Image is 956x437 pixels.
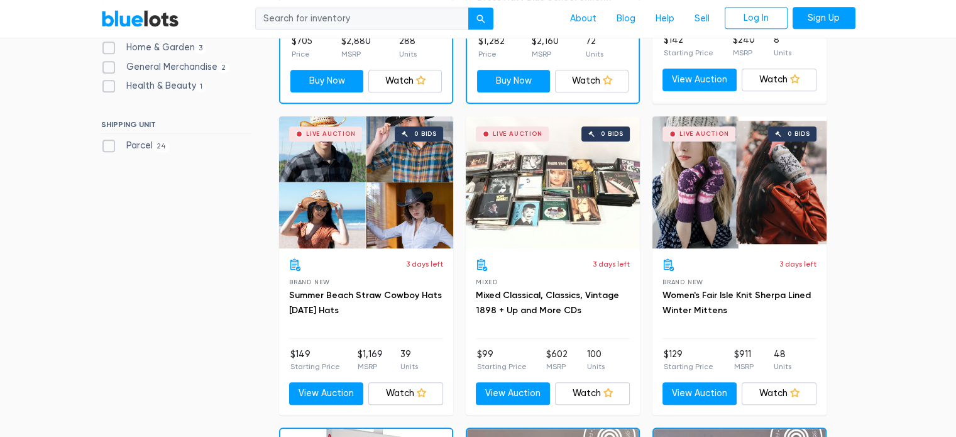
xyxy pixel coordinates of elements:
[664,33,713,58] li: $142
[664,348,713,373] li: $129
[664,47,713,58] p: Starting Price
[476,290,619,316] a: Mixed Classical, Classics, Vintage 1898 + Up and More CDs
[774,33,791,58] li: 8
[587,361,605,372] p: Units
[646,7,684,31] a: Help
[555,382,630,405] a: Watch
[414,131,437,137] div: 0 bids
[774,361,791,372] p: Units
[732,47,754,58] p: MSRP
[555,70,629,92] a: Watch
[290,361,340,372] p: Starting Price
[290,348,340,373] li: $149
[662,279,703,285] span: Brand New
[289,382,364,405] a: View Auction
[733,348,753,373] li: $911
[662,382,737,405] a: View Auction
[341,35,370,60] li: $2,880
[400,361,418,372] p: Units
[478,35,505,60] li: $1,282
[546,361,568,372] p: MSRP
[292,35,312,60] li: $705
[733,361,753,372] p: MSRP
[399,35,417,60] li: 288
[289,279,330,285] span: Brand New
[788,131,810,137] div: 0 bids
[477,361,527,372] p: Starting Price
[684,7,720,31] a: Sell
[532,48,559,60] p: MSRP
[732,33,754,58] li: $240
[593,258,630,270] p: 3 days left
[774,348,791,373] li: 48
[289,290,442,316] a: Summer Beach Straw Cowboy Hats [DATE] Hats
[586,48,603,60] p: Units
[546,348,568,373] li: $602
[153,142,170,152] span: 24
[664,361,713,372] p: Starting Price
[368,382,443,405] a: Watch
[679,131,729,137] div: Live Auction
[255,8,469,30] input: Search for inventory
[101,79,207,93] label: Health & Beauty
[466,116,640,248] a: Live Auction 0 bids
[478,48,505,60] p: Price
[196,82,207,92] span: 1
[774,47,791,58] p: Units
[101,60,230,74] label: General Merchandise
[560,7,607,31] a: About
[101,41,207,55] label: Home & Garden
[742,69,816,91] a: Watch
[532,35,559,60] li: $2,160
[493,131,542,137] div: Live Auction
[779,258,816,270] p: 3 days left
[652,116,827,248] a: Live Auction 0 bids
[399,48,417,60] p: Units
[725,7,788,30] a: Log In
[195,43,207,53] span: 3
[400,348,418,373] li: 39
[607,7,646,31] a: Blog
[477,70,551,92] a: Buy Now
[290,70,364,92] a: Buy Now
[279,116,453,248] a: Live Auction 0 bids
[742,382,816,405] a: Watch
[587,348,605,373] li: 100
[358,361,383,372] p: MSRP
[406,258,443,270] p: 3 days left
[662,290,811,316] a: Women's Fair Isle Knit Sherpa Lined Winter Mittens
[586,35,603,60] li: 72
[101,9,179,28] a: BlueLots
[306,131,356,137] div: Live Auction
[217,63,230,73] span: 2
[476,279,498,285] span: Mixed
[101,139,170,153] label: Parcel
[341,48,370,60] p: MSRP
[476,382,551,405] a: View Auction
[793,7,855,30] a: Sign Up
[358,348,383,373] li: $1,169
[292,48,312,60] p: Price
[101,120,251,134] h6: SHIPPING UNIT
[601,131,624,137] div: 0 bids
[368,70,442,92] a: Watch
[477,348,527,373] li: $99
[662,69,737,91] a: View Auction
